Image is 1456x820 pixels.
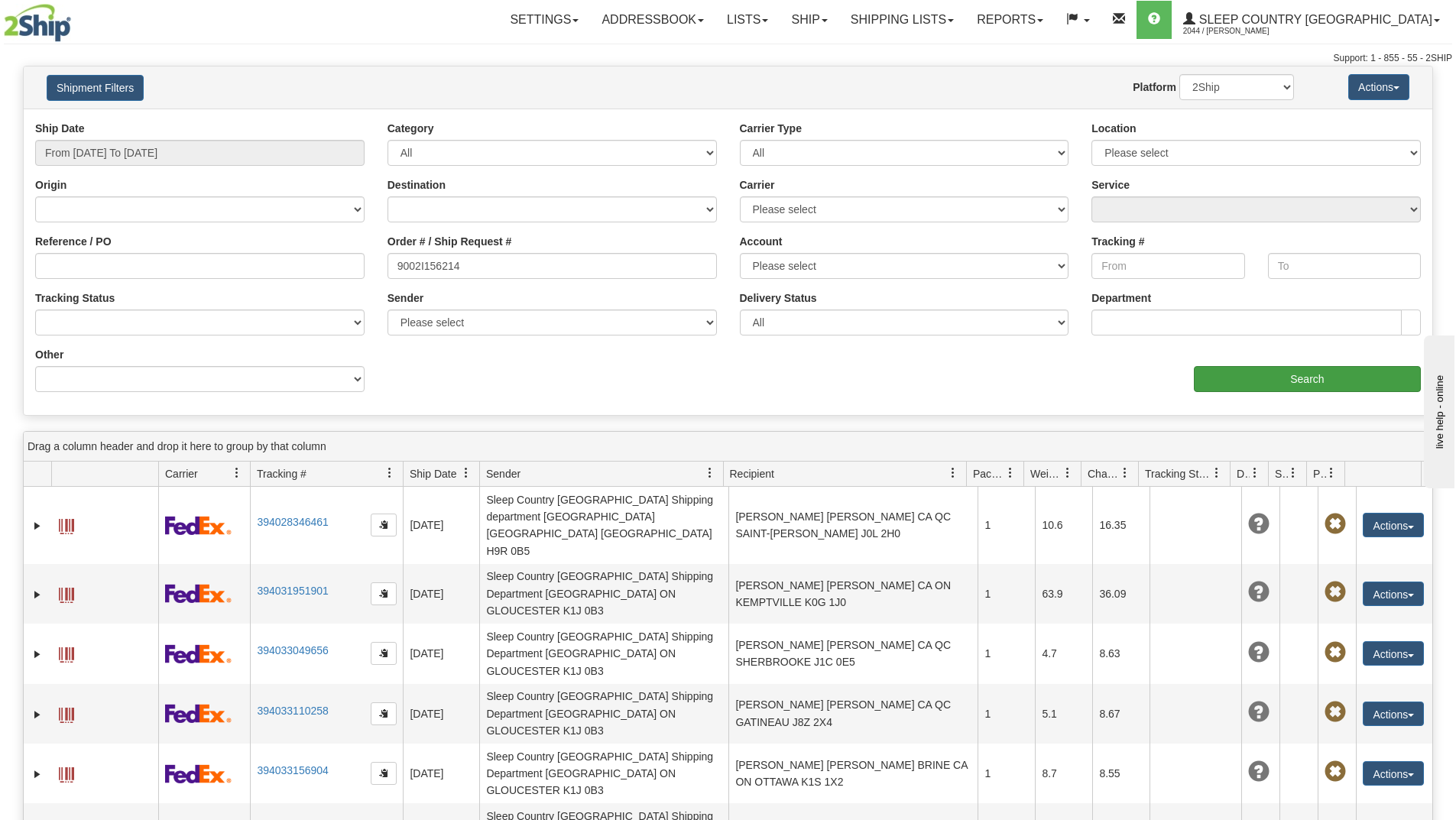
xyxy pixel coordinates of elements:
[371,762,397,785] button: Copy to clipboard
[47,75,144,101] button: Shipment Filters
[479,624,728,683] td: Sleep Country [GEOGRAPHIC_DATA] Shipping Department [GEOGRAPHIC_DATA] ON GLOUCESTER K1J 0B3
[978,624,1035,683] td: 1
[165,584,232,603] img: 2 - FedEx Express®
[1035,684,1092,744] td: 5.1
[1280,460,1306,486] a: Shipment Issues filter column settings
[59,760,74,785] a: Label
[388,177,446,193] label: Destination
[1313,466,1326,481] span: Pickup Status
[403,564,479,624] td: [DATE]
[224,460,250,486] a: Carrier filter column settings
[4,52,1452,65] div: Support: 1 - 855 - 55 - 2SHIP
[30,518,45,533] a: Expand
[257,585,328,597] a: 394031951901
[1204,460,1230,486] a: Tracking Status filter column settings
[1112,460,1138,486] a: Charge filter column settings
[165,466,198,481] span: Carrier
[1363,702,1424,726] button: Actions
[1092,564,1150,624] td: 36.09
[740,177,775,193] label: Carrier
[978,684,1035,744] td: 1
[403,744,479,803] td: [DATE]
[1035,564,1092,624] td: 63.9
[1275,466,1288,481] span: Shipment Issues
[59,512,74,536] a: Label
[59,581,74,605] a: Label
[30,647,45,662] a: Expand
[978,744,1035,803] td: 1
[715,1,780,39] a: Lists
[30,767,45,782] a: Expand
[388,290,423,306] label: Sender
[388,121,434,136] label: Category
[1325,761,1346,783] span: Pickup Not Assigned
[1348,74,1409,100] button: Actions
[1195,13,1432,26] span: Sleep Country [GEOGRAPHIC_DATA]
[1363,582,1424,606] button: Actions
[839,1,965,39] a: Shipping lists
[377,460,403,486] a: Tracking # filter column settings
[371,702,397,725] button: Copy to clipboard
[165,516,232,535] img: 2 - FedEx Express®
[1248,702,1270,723] span: Unknown
[1035,487,1092,564] td: 10.6
[403,487,479,564] td: [DATE]
[1237,466,1250,481] span: Delivery Status
[30,707,45,722] a: Expand
[590,1,715,39] a: Addressbook
[257,466,306,481] span: Tracking #
[728,564,978,624] td: [PERSON_NAME] [PERSON_NAME] CA ON KEMPTVILLE K0G 1J0
[1421,332,1454,488] iframe: chat widget
[4,4,71,42] img: logo2044.jpg
[1091,234,1144,249] label: Tracking #
[24,432,1432,462] div: grid grouping header
[978,564,1035,624] td: 1
[35,177,66,193] label: Origin
[997,460,1023,486] a: Packages filter column settings
[1248,642,1270,663] span: Unknown
[1092,487,1150,564] td: 16.35
[257,516,328,528] a: 394028346461
[479,684,728,744] td: Sleep Country [GEOGRAPHIC_DATA] Shipping Department [GEOGRAPHIC_DATA] ON GLOUCESTER K1J 0B3
[35,347,63,362] label: Other
[1325,514,1346,535] span: Pickup Not Assigned
[965,1,1055,39] a: Reports
[728,744,978,803] td: [PERSON_NAME] [PERSON_NAME] BRINE CA ON OTTAWA K1S 1X2
[486,466,520,481] span: Sender
[371,582,397,605] button: Copy to clipboard
[1092,744,1150,803] td: 8.55
[257,764,328,776] a: 394033156904
[403,624,479,683] td: [DATE]
[697,460,723,486] a: Sender filter column settings
[1145,466,1211,481] span: Tracking Status
[728,684,978,744] td: [PERSON_NAME] [PERSON_NAME] CA QC GATINEAU J8Z 2X4
[740,234,783,249] label: Account
[780,1,838,39] a: Ship
[1248,761,1270,783] span: Unknown
[11,13,141,24] div: live help - online
[740,290,817,306] label: Delivery Status
[371,514,397,536] button: Copy to clipboard
[165,644,232,663] img: 2 - FedEx Express®
[1183,24,1298,39] span: 2044 / [PERSON_NAME]
[35,121,85,136] label: Ship Date
[479,744,728,803] td: Sleep Country [GEOGRAPHIC_DATA] Shipping Department [GEOGRAPHIC_DATA] ON GLOUCESTER K1J 0B3
[1325,642,1346,663] span: Pickup Not Assigned
[1055,460,1081,486] a: Weight filter column settings
[1242,460,1268,486] a: Delivery Status filter column settings
[35,290,115,306] label: Tracking Status
[453,460,479,486] a: Ship Date filter column settings
[35,234,112,249] label: Reference / PO
[1035,624,1092,683] td: 4.7
[257,644,328,656] a: 394033049656
[410,466,456,481] span: Ship Date
[1091,121,1136,136] label: Location
[978,487,1035,564] td: 1
[1092,624,1150,683] td: 8.63
[1091,253,1244,279] input: From
[30,587,45,602] a: Expand
[1088,466,1120,481] span: Charge
[165,704,232,723] img: 2 - FedEx Express®
[1091,177,1130,193] label: Service
[1268,253,1421,279] input: To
